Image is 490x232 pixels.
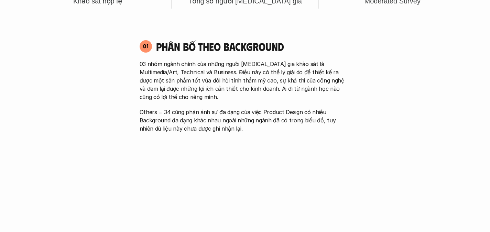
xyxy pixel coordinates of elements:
h4: Phân bố theo background [156,40,351,53]
p: Others = 34 cũng phản ánh sự đa dạng của việc Product Design có nhiều Background đa dạng khác nha... [140,108,351,133]
p: 03 nhóm ngành chính của những người [MEDICAL_DATA] gia khảo sát là Multimedia/Art, Technical và B... [140,60,351,101]
p: 01 [143,43,149,49]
